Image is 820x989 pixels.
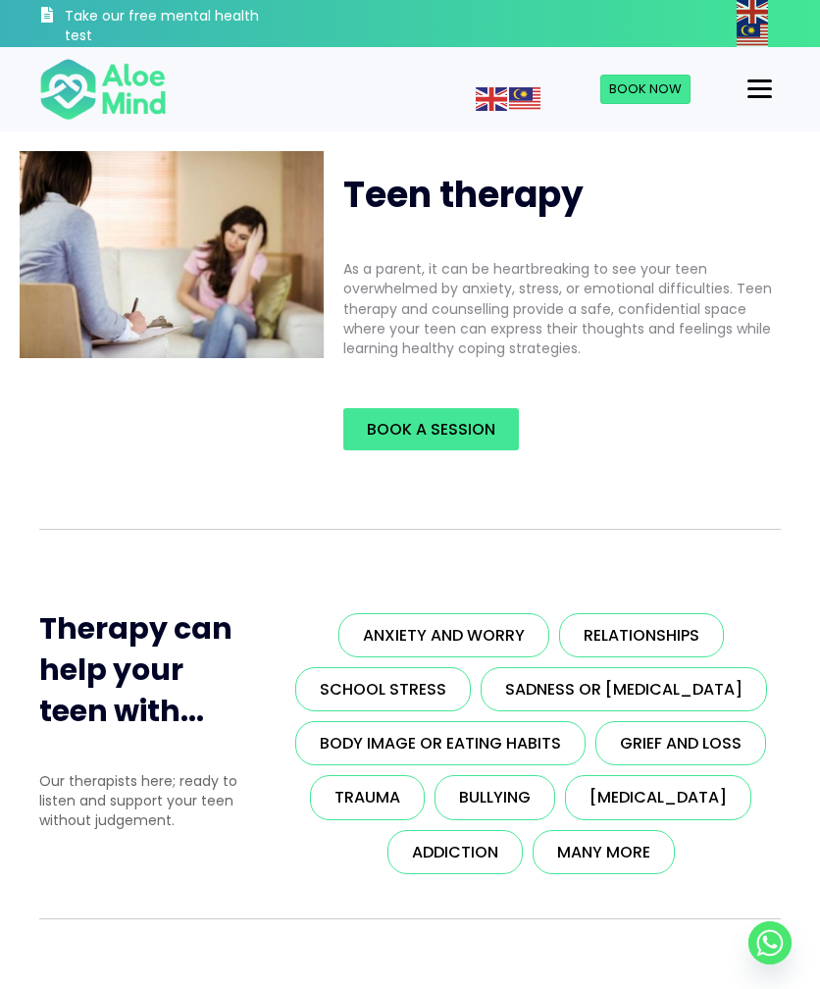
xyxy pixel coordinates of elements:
[412,841,498,863] span: Addiction
[559,613,724,657] a: Relationships
[459,786,531,808] span: Bullying
[584,624,699,647] span: Relationships
[565,775,751,819] a: [MEDICAL_DATA]
[609,79,682,98] span: Book Now
[509,87,540,111] img: ms
[740,73,780,106] button: Menu
[620,732,742,755] span: Grief and loss
[600,75,691,104] a: Book Now
[343,170,584,220] span: Teen therapy
[343,408,519,450] a: Book a Session
[367,418,495,441] span: Book a Session
[737,1,770,21] a: English
[435,775,555,819] a: Bullying
[737,24,768,47] img: ms
[310,775,425,819] a: Trauma
[338,613,549,657] a: Anxiety and worry
[476,87,507,111] img: en
[748,921,792,964] a: Whatsapp
[481,667,767,711] a: Sadness or [MEDICAL_DATA]
[295,721,586,765] a: Body image or eating habits
[320,678,446,701] span: School stress
[39,771,250,831] p: Our therapists here; ready to listen and support your teen without judgement.
[533,830,675,874] a: Many more
[387,830,523,874] a: Addiction
[343,259,773,358] p: As a parent, it can be heartbreaking to see your teen overwhelmed by anxiety, stress, or emotiona...
[509,88,542,108] a: Malay
[20,151,324,358] img: teen therapy2
[595,721,766,765] a: Grief and loss
[39,607,232,732] span: Therapy can help your teen with...
[65,7,262,45] h3: Take our free mental health test
[363,624,525,647] span: Anxiety and worry
[737,25,770,44] a: Malay
[334,786,400,808] span: Trauma
[39,5,262,47] a: Take our free mental health test
[476,88,509,108] a: English
[589,786,727,808] span: [MEDICAL_DATA]
[295,667,471,711] a: School stress
[39,57,167,122] img: Aloe mind Logo
[320,732,561,755] span: Body image or eating habits
[505,678,743,701] span: Sadness or [MEDICAL_DATA]
[557,841,650,863] span: Many more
